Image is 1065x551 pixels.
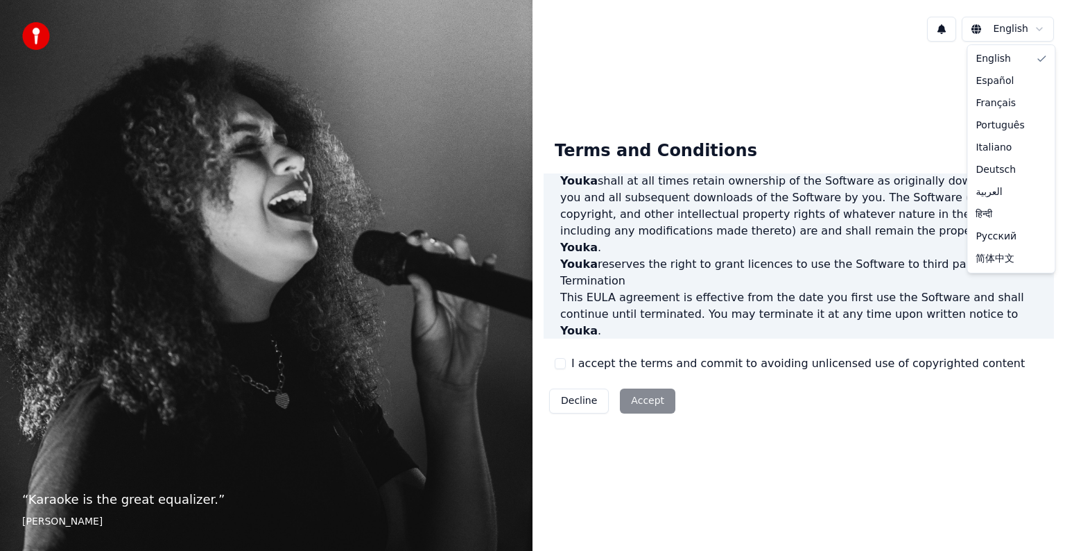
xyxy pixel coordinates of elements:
[976,185,1002,199] span: العربية
[976,207,992,221] span: हिन्दी
[976,74,1014,88] span: Español
[976,141,1012,155] span: Italiano
[976,230,1016,244] span: Русский
[976,119,1024,133] span: Português
[976,252,1014,266] span: 简体中文
[976,163,1016,177] span: Deutsch
[976,96,1016,110] span: Français
[976,52,1011,66] span: English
